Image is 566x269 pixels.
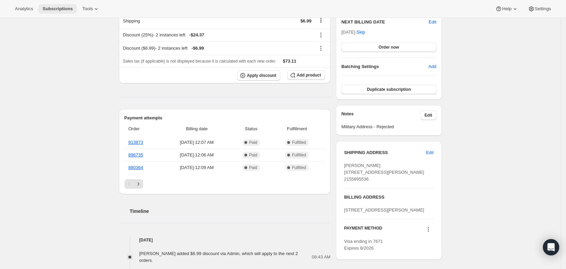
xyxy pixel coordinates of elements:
button: Edit [422,147,438,158]
button: Duplicate subscription [341,85,436,94]
button: Edit [429,19,436,26]
h3: SHIPPING ADDRESS [344,149,426,156]
h2: Timeline [130,208,331,215]
h3: BILLING ADDRESS [344,194,433,201]
span: [DATE] · [341,30,365,35]
span: Skip [357,29,365,36]
span: Add product [297,72,321,78]
span: Tools [82,6,93,12]
span: Paid [249,152,257,158]
nav: Pagination [124,179,325,189]
button: Analytics [11,4,37,14]
span: - $6.99 [191,45,204,52]
span: Billing date [164,125,229,132]
span: Status [233,125,269,132]
span: 08:43 AM [312,254,330,260]
button: Order now [341,43,436,52]
span: Analytics [15,6,33,12]
h6: Batching Settings [341,63,428,70]
span: Apply discount [247,73,276,78]
span: Visa ending in 7671 Expires 8/2026 [344,239,383,251]
span: Fulfilled [292,152,306,158]
button: Next [134,179,143,189]
h3: PAYMENT METHOD [344,225,382,235]
span: Add [428,63,436,70]
span: Duplicate subscription [367,87,411,92]
button: Add product [287,70,325,80]
span: Edit [425,113,432,118]
button: Edit [421,111,436,120]
button: Apply discount [237,70,280,81]
button: Subscriptions [38,4,77,14]
div: Discount (25%) - 2 instances left [123,32,312,38]
span: Edit [426,149,433,156]
button: Help [491,4,522,14]
span: $73.11 [283,58,296,64]
span: Help [502,6,511,12]
button: Add [424,61,440,72]
button: Tools [78,4,104,14]
span: [DATE] · 12:09 AM [164,164,229,171]
span: [PERSON_NAME] added $6.99 discount via Admin, which will apply to the next 2 orders. [139,251,298,263]
span: Subscriptions [42,6,73,12]
span: [DATE] · 12:06 AM [164,152,229,158]
span: [STREET_ADDRESS][PERSON_NAME] [344,207,424,213]
span: Military Address - Rejected [341,123,436,130]
span: Settings [535,6,551,12]
div: Discount ($6.99) - 2 instances left [123,45,312,52]
span: Fulfilled [292,165,306,170]
span: [PERSON_NAME] [STREET_ADDRESS][PERSON_NAME] 2155895536 [344,163,424,182]
span: Paid [249,140,257,145]
h2: Payment attempts [124,115,325,121]
button: Settings [524,4,555,14]
span: Order now [379,45,399,50]
span: Paid [249,165,257,170]
a: 913873 [128,140,143,145]
button: Skip [353,27,369,38]
span: [DATE] · 12:07 AM [164,139,229,146]
div: Open Intercom Messenger [543,239,559,255]
span: $6.99 [301,18,312,23]
h2: NEXT BILLING DATE [341,19,429,26]
span: Fulfillment [273,125,321,132]
span: Sales tax (if applicable) is not displayed because it is calculated with each new order. [123,59,276,64]
h4: [DATE] [119,237,331,243]
th: Shipping [119,13,244,28]
span: - $24.37 [189,32,204,38]
button: Shipping actions [315,16,326,24]
a: 880364 [128,165,143,170]
a: 896735 [128,152,143,157]
th: Order [124,121,162,136]
h3: Notes [341,111,421,120]
span: Fulfilled [292,140,306,145]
